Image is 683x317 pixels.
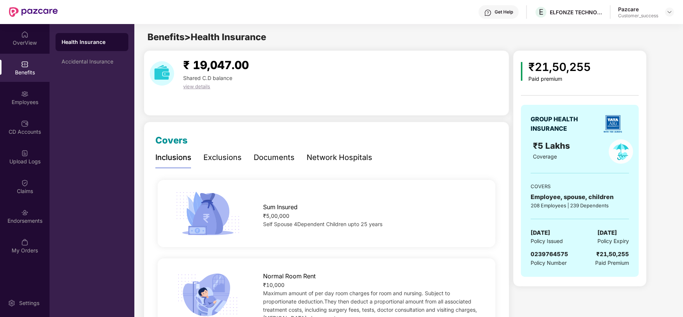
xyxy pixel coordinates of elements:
span: Self Spouse 4Dependent Children upto 25 years [263,221,382,227]
span: Covers [155,135,188,146]
div: ₹21,50,255 [528,58,591,76]
div: 208 Employees | 239 Dependents [531,202,629,209]
span: [DATE] [597,228,617,237]
span: Policy Issued [531,237,563,245]
img: svg+xml;base64,PHN2ZyBpZD0iRW1wbG95ZWVzIiB4bWxucz0iaHR0cDovL3d3dy53My5vcmcvMjAwMC9zdmciIHdpZHRoPS... [21,90,29,98]
img: New Pazcare Logo [9,7,58,17]
div: Health Insurance [62,38,122,46]
span: Policy Number [531,260,567,266]
span: view details [183,83,210,89]
div: ELFONZE TECHNOLOGIES PRIVATE LIMITED [550,9,602,16]
div: Inclusions [155,152,191,163]
div: Documents [254,152,295,163]
img: download [150,61,174,86]
img: svg+xml;base64,PHN2ZyBpZD0iU2V0dGluZy0yMHgyMCIgeG1sbnM9Imh0dHA6Ly93d3cudzMub3JnLzIwMDAvc3ZnIiB3aW... [8,299,15,307]
div: ₹5,00,000 [263,212,480,220]
div: ₹21,50,255 [596,250,629,259]
img: insurerLogo [600,111,626,137]
img: icon [173,189,242,238]
span: Coverage [533,153,557,160]
img: svg+xml;base64,PHN2ZyBpZD0iRW5kb3JzZW1lbnRzIiB4bWxucz0iaHR0cDovL3d3dy53My5vcmcvMjAwMC9zdmciIHdpZH... [21,209,29,216]
span: 0239764575 [531,251,568,258]
span: Benefits > Health Insurance [147,32,266,42]
div: Employee, spouse, children [531,192,629,202]
span: Shared C.D balance [183,75,232,81]
div: Settings [17,299,42,307]
span: E [539,8,543,17]
img: svg+xml;base64,PHN2ZyBpZD0iQ2xhaW0iIHhtbG5zPSJodHRwOi8vd3d3LnczLm9yZy8yMDAwL3N2ZyIgd2lkdGg9IjIwIi... [21,179,29,187]
img: svg+xml;base64,PHN2ZyBpZD0iTXlfT3JkZXJzIiBkYXRhLW5hbWU9Ik15IE9yZGVycyIgeG1sbnM9Imh0dHA6Ly93d3cudz... [21,239,29,246]
div: Pazcare [618,6,658,13]
img: policyIcon [609,139,633,164]
img: svg+xml;base64,PHN2ZyBpZD0iSGVscC0zMngzMiIgeG1sbnM9Imh0dHA6Ly93d3cudzMub3JnLzIwMDAvc3ZnIiB3aWR0aD... [484,9,492,17]
div: ₹10,000 [263,281,480,289]
div: Network Hospitals [307,152,372,163]
img: svg+xml;base64,PHN2ZyBpZD0iRHJvcGRvd24tMzJ4MzIiIHhtbG5zPSJodHRwOi8vd3d3LnczLm9yZy8yMDAwL3N2ZyIgd2... [666,9,672,15]
div: Customer_success [618,13,658,19]
div: GROUP HEALTH INSURANCE [531,115,596,133]
div: Exclusions [203,152,242,163]
span: Policy Expiry [597,237,629,245]
span: [DATE] [531,228,550,237]
div: Accidental Insurance [62,59,122,65]
img: svg+xml;base64,PHN2ZyBpZD0iSG9tZSIgeG1sbnM9Imh0dHA6Ly93d3cudzMub3JnLzIwMDAvc3ZnIiB3aWR0aD0iMjAiIG... [21,31,29,38]
img: icon [521,62,523,81]
div: Paid premium [528,76,591,82]
span: ₹ 19,047.00 [183,58,249,72]
span: ₹5 Lakhs [533,141,572,151]
span: Normal Room Rent [263,272,316,281]
span: Paid Premium [595,259,629,267]
img: svg+xml;base64,PHN2ZyBpZD0iVXBsb2FkX0xvZ3MiIGRhdGEtbmFtZT0iVXBsb2FkIExvZ3MiIHhtbG5zPSJodHRwOi8vd3... [21,149,29,157]
span: Sum Insured [263,202,298,212]
img: svg+xml;base64,PHN2ZyBpZD0iQmVuZWZpdHMiIHhtbG5zPSJodHRwOi8vd3d3LnczLm9yZy8yMDAwL3N2ZyIgd2lkdGg9Ij... [21,60,29,68]
img: svg+xml;base64,PHN2ZyBpZD0iQ0RfQWNjb3VudHMiIGRhdGEtbmFtZT0iQ0QgQWNjb3VudHMiIHhtbG5zPSJodHRwOi8vd3... [21,120,29,127]
div: COVERS [531,183,629,190]
div: Get Help [495,9,513,15]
